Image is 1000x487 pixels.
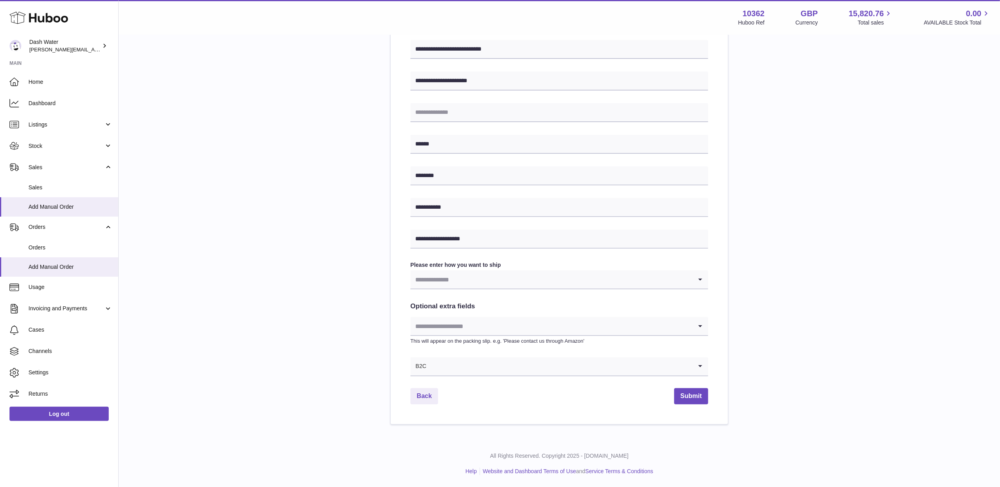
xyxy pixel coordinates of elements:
[28,203,112,211] span: Add Manual Order
[480,468,653,475] li: and
[924,8,991,26] a: 0.00 AVAILABLE Stock Total
[410,388,438,404] a: Back
[674,388,708,404] button: Submit
[28,390,112,398] span: Returns
[29,38,100,53] div: Dash Water
[410,357,708,376] div: Search for option
[410,317,692,335] input: Search for option
[9,40,21,52] img: james@dash-water.com
[125,452,994,460] p: All Rights Reserved. Copyright 2025 - [DOMAIN_NAME]
[410,338,708,345] p: This will appear on the packing slip. e.g. 'Please contact us through Amazon'
[849,8,884,19] span: 15,820.76
[410,357,427,376] span: B2C
[410,270,692,289] input: Search for option
[483,468,576,474] a: Website and Dashboard Terms of Use
[28,121,104,128] span: Listings
[743,8,765,19] strong: 10362
[410,317,708,336] div: Search for option
[28,184,112,191] span: Sales
[801,8,818,19] strong: GBP
[924,19,991,26] span: AVAILABLE Stock Total
[849,8,893,26] a: 15,820.76 Total sales
[28,305,104,312] span: Invoicing and Payments
[28,283,112,291] span: Usage
[28,263,112,271] span: Add Manual Order
[28,142,104,150] span: Stock
[9,407,109,421] a: Log out
[28,78,112,86] span: Home
[410,270,708,289] div: Search for option
[28,100,112,107] span: Dashboard
[427,357,692,376] input: Search for option
[966,8,981,19] span: 0.00
[858,19,893,26] span: Total sales
[28,164,104,171] span: Sales
[28,347,112,355] span: Channels
[28,326,112,334] span: Cases
[585,468,653,474] a: Service Terms & Conditions
[796,19,818,26] div: Currency
[28,369,112,376] span: Settings
[738,19,765,26] div: Huboo Ref
[28,244,112,251] span: Orders
[410,302,708,311] h2: Optional extra fields
[410,261,708,269] label: Please enter how you want to ship
[29,46,159,53] span: [PERSON_NAME][EMAIL_ADDRESS][DOMAIN_NAME]
[28,223,104,231] span: Orders
[465,468,477,474] a: Help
